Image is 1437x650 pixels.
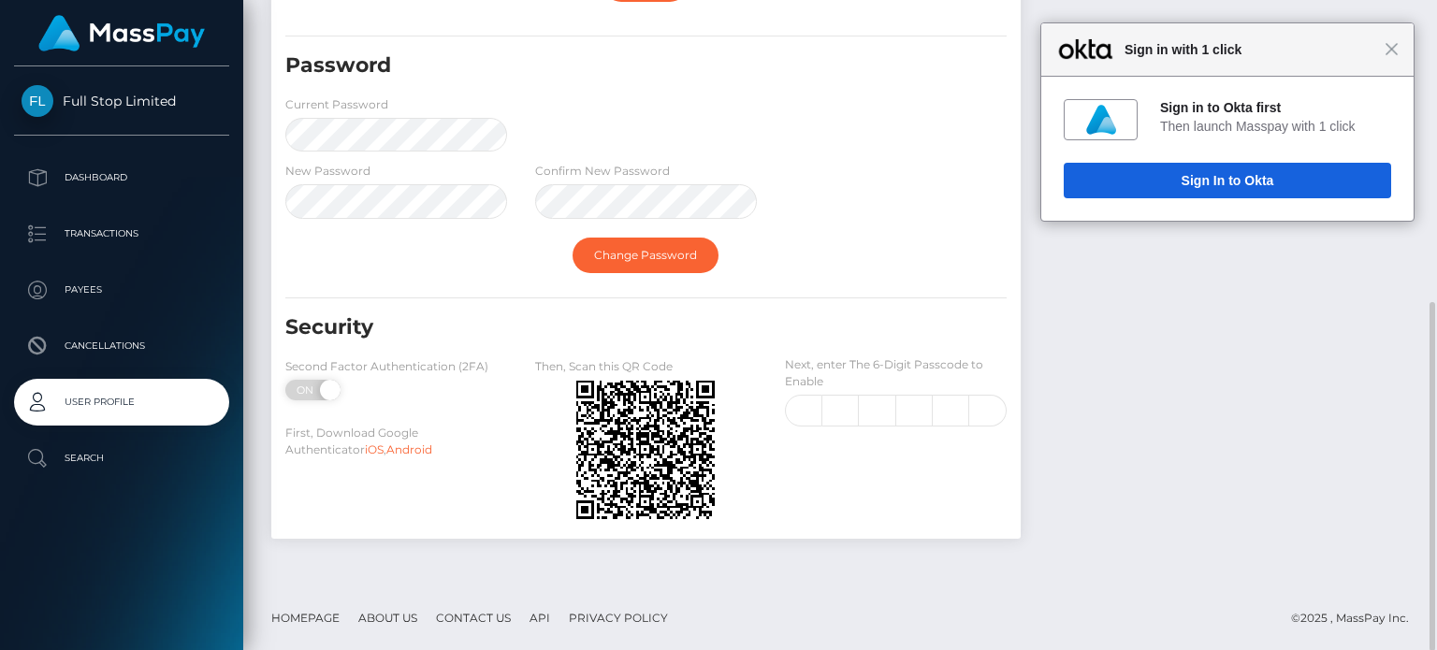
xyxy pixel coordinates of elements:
[14,323,229,369] a: Cancellations
[522,603,558,632] a: API
[22,164,222,192] p: Dashboard
[22,388,222,416] p: User Profile
[14,267,229,313] a: Payees
[22,220,222,248] p: Transactions
[1385,42,1399,56] span: Close
[14,379,229,426] a: User Profile
[365,442,384,456] a: iOS
[785,356,1007,390] label: Next, enter The 6-Digit Passcode to Enable
[285,51,892,80] h5: Password
[351,603,425,632] a: About Us
[283,380,330,400] span: ON
[22,276,222,304] p: Payees
[285,425,507,458] label: First, Download Google Authenticator ,
[264,603,347,632] a: Homepage
[14,435,229,482] a: Search
[22,332,222,360] p: Cancellations
[285,96,388,113] label: Current Password
[1291,608,1423,628] div: © 2025 , MassPay Inc.
[14,154,229,201] a: Dashboard
[561,603,675,632] a: Privacy Policy
[535,163,670,180] label: Confirm New Password
[14,93,229,109] span: Full Stop Limited
[1160,99,1391,116] div: Sign in to Okta first
[285,358,488,375] label: Second Factor Authentication (2FA)
[22,85,53,117] img: Full Stop Limited
[285,163,370,180] label: New Password
[386,442,432,456] a: Android
[1160,118,1391,135] div: Then launch Masspay with 1 click
[1064,163,1391,198] button: Sign In to Okta
[535,358,673,375] label: Then, Scan this QR Code
[1086,105,1116,135] img: fs0e4w0tqgG3dnpV8417
[285,313,892,342] h5: Security
[38,15,205,51] img: MassPay Logo
[573,238,718,273] a: Change Password
[14,210,229,257] a: Transactions
[1115,38,1385,61] span: Sign in with 1 click
[22,444,222,472] p: Search
[428,603,518,632] a: Contact Us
